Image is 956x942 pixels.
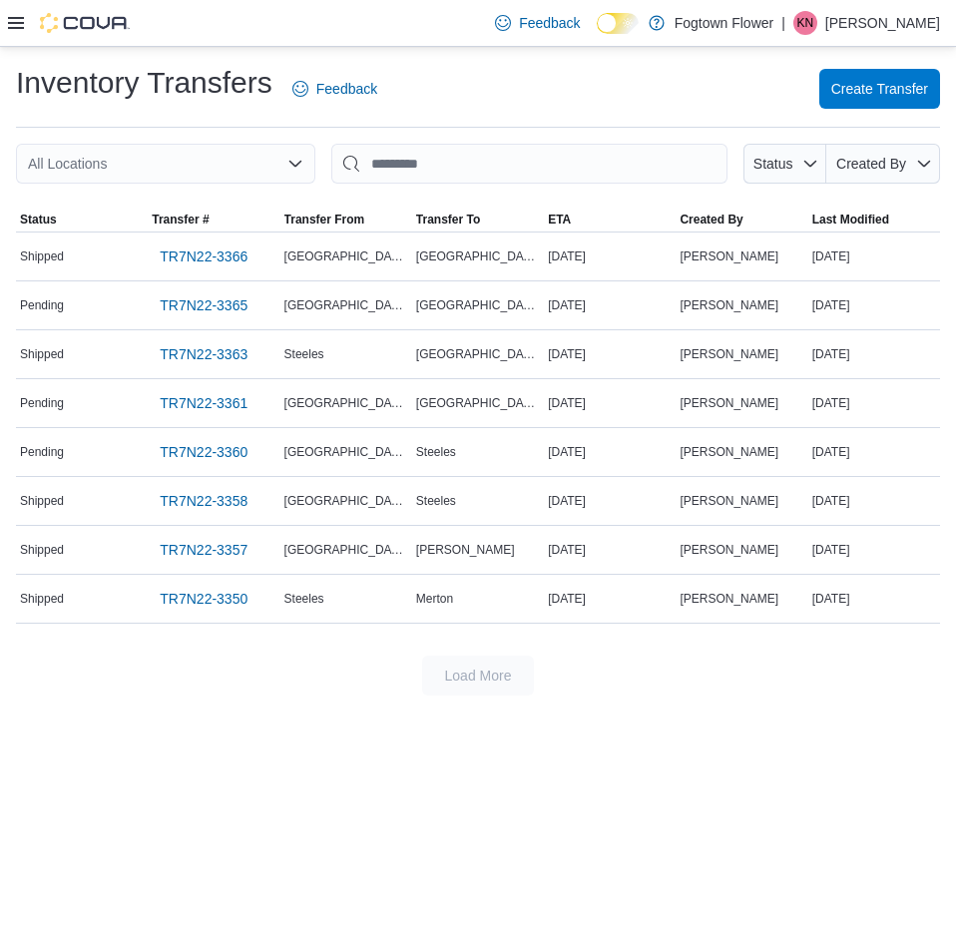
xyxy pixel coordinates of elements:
[548,212,571,228] span: ETA
[416,248,540,264] span: [GEOGRAPHIC_DATA]
[680,346,778,362] span: [PERSON_NAME]
[20,542,64,558] span: Shipped
[597,13,639,34] input: Dark Mode
[284,395,408,411] span: [GEOGRAPHIC_DATA]
[284,69,385,109] a: Feedback
[808,587,940,611] div: [DATE]
[812,212,889,228] span: Last Modified
[160,295,247,315] span: TR7N22-3365
[152,334,255,374] a: TR7N22-3363
[152,212,209,228] span: Transfer #
[680,444,778,460] span: [PERSON_NAME]
[16,63,272,103] h1: Inventory Transfers
[20,248,64,264] span: Shipped
[597,34,598,35] span: Dark Mode
[416,542,515,558] span: [PERSON_NAME]
[676,208,807,232] button: Created By
[160,344,247,364] span: TR7N22-3363
[160,491,247,511] span: TR7N22-3358
[808,489,940,513] div: [DATE]
[808,293,940,317] div: [DATE]
[20,444,64,460] span: Pending
[808,538,940,562] div: [DATE]
[445,666,512,686] span: Load More
[284,346,324,362] span: Steeles
[797,11,814,35] span: KN
[680,542,778,558] span: [PERSON_NAME]
[152,236,255,276] a: TR7N22-3366
[544,440,676,464] div: [DATE]
[831,79,928,99] span: Create Transfer
[160,393,247,413] span: TR7N22-3361
[544,587,676,611] div: [DATE]
[287,156,303,172] button: Open list of options
[160,442,247,462] span: TR7N22-3360
[544,538,676,562] div: [DATE]
[284,542,408,558] span: [GEOGRAPHIC_DATA]
[148,208,279,232] button: Transfer #
[160,589,247,609] span: TR7N22-3350
[284,444,408,460] span: [GEOGRAPHIC_DATA]
[808,244,940,268] div: [DATE]
[544,293,676,317] div: [DATE]
[416,493,456,509] span: Steeles
[675,11,774,35] p: Fogtown Flower
[20,297,64,313] span: Pending
[781,11,785,35] p: |
[680,395,778,411] span: [PERSON_NAME]
[152,383,255,423] a: TR7N22-3361
[680,297,778,313] span: [PERSON_NAME]
[422,656,534,696] button: Load More
[284,248,408,264] span: [GEOGRAPHIC_DATA]
[284,591,324,607] span: Steeles
[680,248,778,264] span: [PERSON_NAME]
[160,540,247,560] span: TR7N22-3357
[819,69,940,109] button: Create Transfer
[40,13,130,33] img: Cova
[20,346,64,362] span: Shipped
[680,212,742,228] span: Created By
[680,493,778,509] span: [PERSON_NAME]
[152,481,255,521] a: TR7N22-3358
[416,346,540,362] span: [GEOGRAPHIC_DATA]
[16,208,148,232] button: Status
[412,208,544,232] button: Transfer To
[793,11,817,35] div: Kevon Neiven
[284,297,408,313] span: [GEOGRAPHIC_DATA]
[152,432,255,472] a: TR7N22-3360
[416,297,540,313] span: [GEOGRAPHIC_DATA]
[808,391,940,415] div: [DATE]
[20,493,64,509] span: Shipped
[284,493,408,509] span: [GEOGRAPHIC_DATA]
[331,144,727,184] input: This is a search bar. After typing your query, hit enter to filter the results lower in the page.
[825,11,940,35] p: [PERSON_NAME]
[416,444,456,460] span: Steeles
[20,212,57,228] span: Status
[152,579,255,619] a: TR7N22-3350
[519,13,580,33] span: Feedback
[316,79,377,99] span: Feedback
[487,3,588,43] a: Feedback
[544,208,676,232] button: ETA
[544,244,676,268] div: [DATE]
[416,212,480,228] span: Transfer To
[416,591,453,607] span: Merton
[544,342,676,366] div: [DATE]
[808,208,940,232] button: Last Modified
[280,208,412,232] button: Transfer From
[20,395,64,411] span: Pending
[743,144,826,184] button: Status
[680,591,778,607] span: [PERSON_NAME]
[20,591,64,607] span: Shipped
[152,285,255,325] a: TR7N22-3365
[753,156,793,172] span: Status
[160,246,247,266] span: TR7N22-3366
[416,395,540,411] span: [GEOGRAPHIC_DATA]
[544,489,676,513] div: [DATE]
[284,212,365,228] span: Transfer From
[826,144,940,184] button: Created By
[544,391,676,415] div: [DATE]
[836,156,906,172] span: Created By
[808,342,940,366] div: [DATE]
[152,530,255,570] a: TR7N22-3357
